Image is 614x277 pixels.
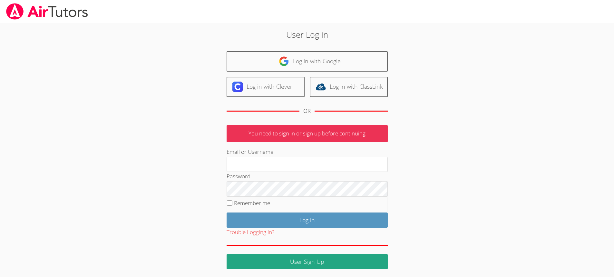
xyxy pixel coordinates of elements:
a: Log in with ClassLink [310,77,388,97]
a: Log in with Google [227,51,388,72]
img: google-logo-50288ca7cdecda66e5e0955fdab243c47b7ad437acaf1139b6f446037453330a.svg [279,56,289,66]
label: Password [227,173,250,180]
img: airtutors_banner-c4298cdbf04f3fff15de1276eac7730deb9818008684d7c2e4769d2f7ddbe033.png [5,3,89,20]
p: You need to sign in or sign up before continuing [227,125,388,142]
div: OR [303,106,311,116]
label: Email or Username [227,148,273,155]
input: Log in [227,213,388,228]
h2: User Log in [141,28,473,41]
a: User Sign Up [227,254,388,269]
a: Log in with Clever [227,77,305,97]
button: Trouble Logging In? [227,228,274,237]
img: classlink-logo-d6bb404cc1216ec64c9a2012d9dc4662098be43eaf13dc465df04b49fa7ab582.svg [316,82,326,92]
label: Remember me [234,199,270,207]
img: clever-logo-6eab21bc6e7a338710f1a6ff85c0baf02591cd810cc4098c63d3a4b26e2feb20.svg [232,82,243,92]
